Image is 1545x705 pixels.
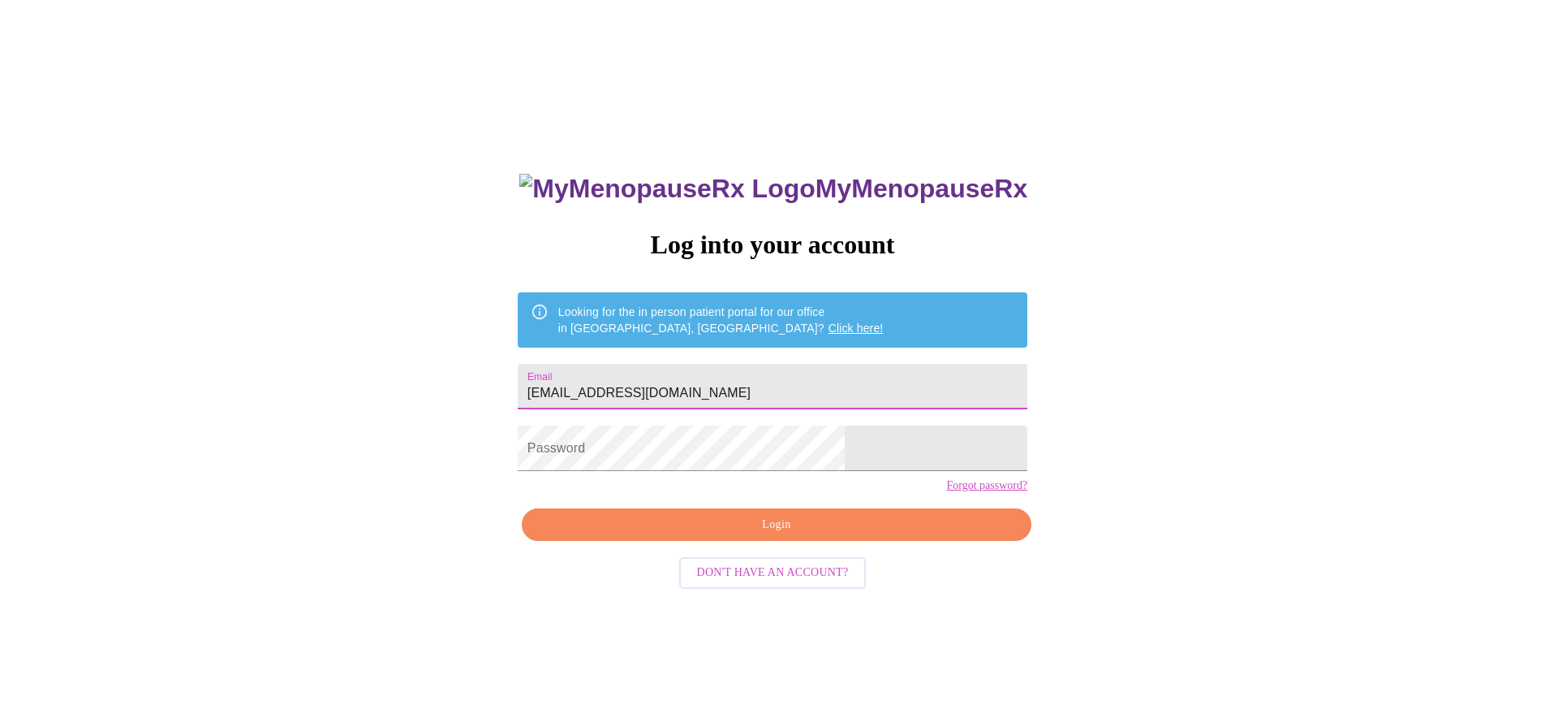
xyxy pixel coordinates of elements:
[679,557,867,589] button: Don't have an account?
[518,230,1027,260] h3: Log into your account
[519,174,1027,204] h3: MyMenopauseRx
[828,322,884,335] a: Click here!
[558,297,884,343] div: Looking for the in person patient portal for our office in [GEOGRAPHIC_DATA], [GEOGRAPHIC_DATA]?
[519,174,815,204] img: MyMenopauseRx Logo
[522,508,1031,542] button: Login
[675,564,871,578] a: Don't have an account?
[946,479,1027,492] a: Forgot password?
[697,563,849,583] span: Don't have an account?
[540,515,1013,535] span: Login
